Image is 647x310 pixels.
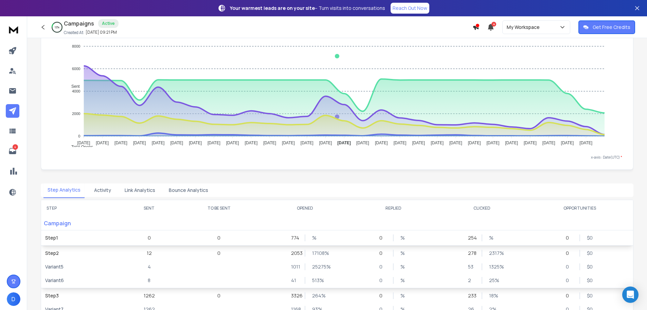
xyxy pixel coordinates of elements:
[587,263,594,270] p: $ 0
[379,277,386,284] p: 0
[41,216,121,230] p: Campaign
[566,277,573,284] p: 0
[177,200,261,216] th: TO BE SENT
[412,141,425,145] tspan: [DATE]
[468,292,475,299] p: 233
[566,234,573,241] p: 0
[379,250,386,257] p: 0
[7,23,20,36] img: logo
[245,141,257,145] tspan: [DATE]
[400,292,407,299] p: %
[165,183,212,198] button: Bounce Analytics
[7,292,20,306] button: D
[6,144,19,158] a: 4
[337,141,351,145] tspan: [DATE]
[86,30,117,35] p: [DATE] 09:21 PM
[438,200,526,216] th: CLICKED
[489,292,496,299] p: 18 %
[489,263,496,270] p: 1325 %
[217,234,220,241] p: 0
[152,141,165,145] tspan: [DATE]
[45,277,117,284] p: Variant 6
[121,183,159,198] button: Link Analytics
[148,234,151,241] p: 0
[301,141,313,145] tspan: [DATE]
[72,67,80,71] tspan: 6000
[312,277,319,284] p: 513 %
[400,250,407,257] p: %
[349,200,438,216] th: REPLIED
[72,44,80,48] tspan: 8000
[489,250,496,257] p: 2317 %
[78,134,80,138] tspan: 0
[45,263,117,270] p: Variant 5
[375,141,388,145] tspan: [DATE]
[282,141,295,145] tspan: [DATE]
[148,263,151,270] p: 4
[468,263,475,270] p: 53
[566,292,573,299] p: 0
[64,19,94,28] h1: Campaigns
[449,141,462,145] tspan: [DATE]
[622,287,639,303] div: Open Intercom Messenger
[52,155,622,160] p: x-axis : Date(UTC)
[312,292,319,299] p: 264 %
[98,19,119,28] div: Active
[542,141,555,145] tspan: [DATE]
[66,145,93,149] span: Total Opens
[468,234,475,241] p: 254
[579,141,592,145] tspan: [DATE]
[507,24,542,31] p: My Workspace
[147,250,152,257] p: 12
[261,200,349,216] th: OPENED
[72,112,80,116] tspan: 2000
[291,250,298,257] p: 2053
[468,250,475,257] p: 278
[72,89,80,93] tspan: 4000
[431,141,444,145] tspan: [DATE]
[170,141,183,145] tspan: [DATE]
[45,234,117,241] p: Step 1
[468,277,475,284] p: 2
[561,141,574,145] tspan: [DATE]
[45,292,117,299] p: Step 3
[43,182,85,198] button: Step Analytics
[394,141,407,145] tspan: [DATE]
[526,200,633,216] th: OPPORTUNITIES
[312,250,319,257] p: 17108 %
[489,277,496,284] p: 25 %
[189,141,202,145] tspan: [DATE]
[133,141,146,145] tspan: [DATE]
[566,250,573,257] p: 0
[41,200,121,216] th: STEP
[55,25,59,29] p: 12 %
[587,234,594,241] p: $ 0
[77,141,90,145] tspan: [DATE]
[217,250,220,257] p: 0
[114,141,127,145] tspan: [DATE]
[505,141,518,145] tspan: [DATE]
[566,263,573,270] p: 0
[230,5,315,11] strong: Your warmest leads are on your site
[291,234,298,241] p: 774
[400,277,407,284] p: %
[64,30,84,35] p: Created At:
[148,277,150,284] p: 8
[524,141,537,145] tspan: [DATE]
[487,141,500,145] tspan: [DATE]
[468,141,481,145] tspan: [DATE]
[66,84,80,89] span: Sent
[393,5,427,12] p: Reach Out Now
[578,20,635,34] button: Get Free Credits
[400,234,407,241] p: %
[312,234,319,241] p: %
[312,263,319,270] p: 25275 %
[291,292,298,299] p: 3326
[263,141,276,145] tspan: [DATE]
[379,234,386,241] p: 0
[230,5,385,12] p: – Turn visits into conversations
[208,141,220,145] tspan: [DATE]
[96,141,109,145] tspan: [DATE]
[291,263,298,270] p: 1011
